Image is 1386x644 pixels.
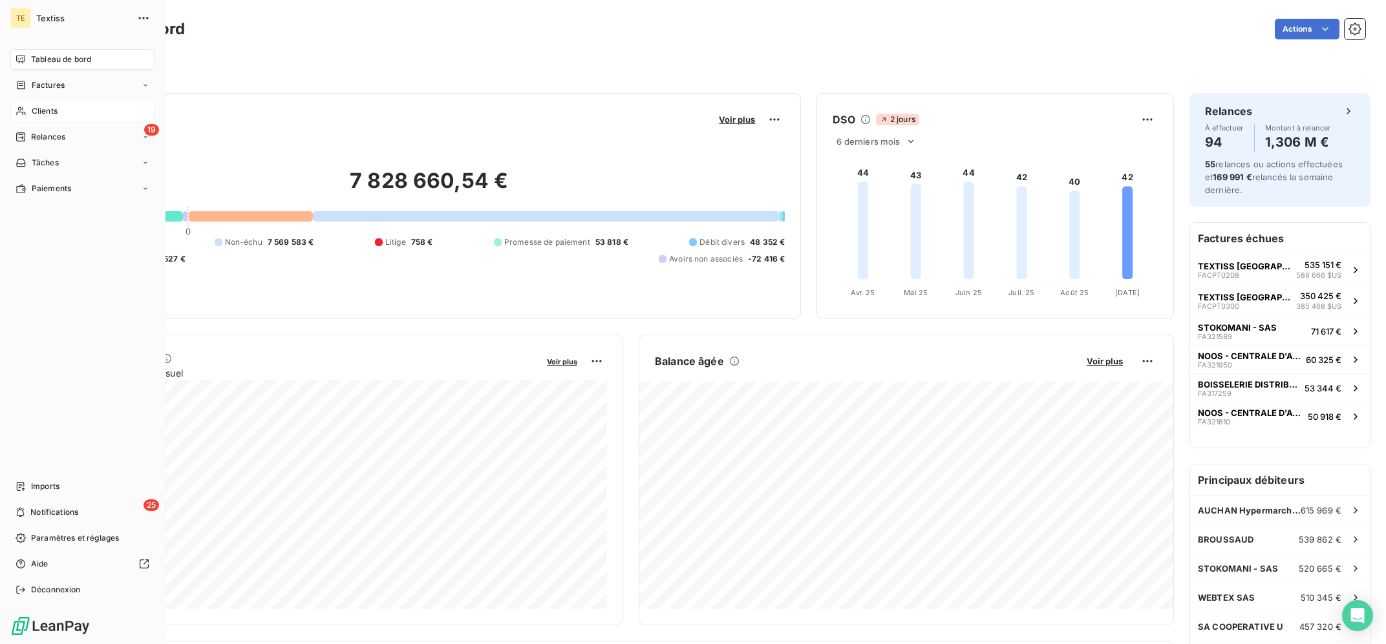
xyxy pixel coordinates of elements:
[31,532,119,544] span: Paramètres et réglages
[1198,621,1283,632] span: SA COOPERATIVE U
[73,168,785,207] h2: 7 828 660,54 €
[30,506,78,518] span: Notifications
[1301,592,1341,603] span: 510 345 €
[1198,563,1278,574] span: STOKOMANI - SAS
[1198,271,1239,279] span: FACPT0208
[385,236,406,248] span: Litige
[31,481,59,492] span: Imports
[1198,292,1291,302] span: TEXTISS [GEOGRAPHIC_DATA]
[225,236,262,248] span: Non-échu
[1296,270,1341,281] span: 588 666 $US
[32,157,59,169] span: Tâches
[1265,124,1331,132] span: Montant à relancer
[748,253,785,265] span: -72 416 €
[1300,291,1341,301] span: 350 425 €
[1305,383,1341,393] span: 53 344 €
[1198,302,1239,310] span: FACPT0300
[1190,402,1370,430] button: NOOS - CENTRALE D'ACHATFA32161050 918 €
[719,114,755,125] span: Voir plus
[1205,159,1215,169] span: 55
[10,554,155,574] a: Aide
[1190,254,1370,286] button: TEXTISS [GEOGRAPHIC_DATA]FACPT0208535 151 €588 666 $US
[1205,132,1244,152] h4: 94
[1198,592,1255,603] span: WEBTEX SAS
[1198,261,1291,271] span: TEXTISS [GEOGRAPHIC_DATA]
[1299,563,1341,574] span: 520 665 €
[411,236,433,248] span: 758 €
[1275,19,1339,39] button: Actions
[1190,223,1370,254] h6: Factures échues
[1205,124,1244,132] span: À effectuer
[699,236,745,248] span: Débit divers
[10,616,91,636] img: Logo LeanPay
[1198,361,1232,369] span: FA321950
[904,288,928,297] tspan: Mai 25
[595,236,628,248] span: 53 818 €
[955,288,982,297] tspan: Juin 25
[268,236,314,248] span: 7 569 583 €
[1190,286,1370,317] button: TEXTISS [GEOGRAPHIC_DATA]FACPT0300350 425 €385 468 $US
[1198,408,1303,418] span: NOOS - CENTRALE D'ACHAT
[1198,534,1253,545] span: BROUSSAUD
[669,253,743,265] span: Avoirs non associés
[1306,355,1341,365] span: 60 325 €
[1115,288,1140,297] tspan: [DATE]
[32,79,65,91] span: Factures
[10,8,31,28] div: TE
[1198,379,1299,390] span: BOISSELERIE DISTRIBUTION
[1009,288,1035,297] tspan: Juil. 25
[876,114,919,125] span: 2 jours
[186,226,191,236] span: 0
[1205,159,1343,195] span: relances ou actions effectuées et relancés la semaine dernière.
[31,131,65,143] span: Relances
[1305,260,1341,270] span: 535 151 €
[1190,345,1370,373] button: NOOS - CENTRALE D'ACHATFA32195060 325 €
[31,54,91,65] span: Tableau de bord
[1205,103,1252,119] h6: Relances
[144,124,159,136] span: 19
[1311,326,1341,337] span: 71 617 €
[547,357,577,366] span: Voir plus
[1265,132,1331,152] h4: 1,306 M €
[715,114,759,125] button: Voir plus
[36,13,129,23] span: Textiss
[543,355,581,367] button: Voir plus
[1198,351,1301,361] span: NOOS - CENTRALE D'ACHAT
[1299,534,1341,545] span: 539 862 €
[1308,411,1341,422] span: 50 918 €
[1190,373,1370,402] button: BOISSELERIE DISTRIBUTIONFA31725953 344 €
[504,236,590,248] span: Promesse de paiement
[31,584,81,596] span: Déconnexion
[1190,317,1370,345] button: STOKOMANI - SASFA32158971 617 €
[1061,288,1089,297] tspan: Août 25
[1083,355,1127,367] button: Voir plus
[1198,333,1232,340] span: FA321589
[1087,356,1123,366] span: Voir plus
[32,105,58,117] span: Clients
[655,353,724,369] h6: Balance âgée
[1198,322,1277,333] span: STOKOMANI - SAS
[1296,301,1341,312] span: 385 468 $US
[833,112,855,127] h6: DSO
[73,366,538,380] span: Chiffre d'affaires mensuel
[1301,505,1341,515] span: 615 969 €
[1213,172,1252,182] span: 169 991 €
[1299,621,1341,632] span: 457 320 €
[1190,464,1370,495] h6: Principaux débiteurs
[1342,600,1373,631] div: Open Intercom Messenger
[1198,418,1230,426] span: FA321610
[851,288,875,297] tspan: Avr. 25
[31,558,48,570] span: Aide
[144,499,159,511] span: 25
[750,236,785,248] span: 48 352 €
[1198,505,1301,515] span: AUCHAN Hypermarché SAS
[837,136,900,147] span: 6 derniers mois
[1198,390,1231,397] span: FA317259
[32,183,71,194] span: Paiements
